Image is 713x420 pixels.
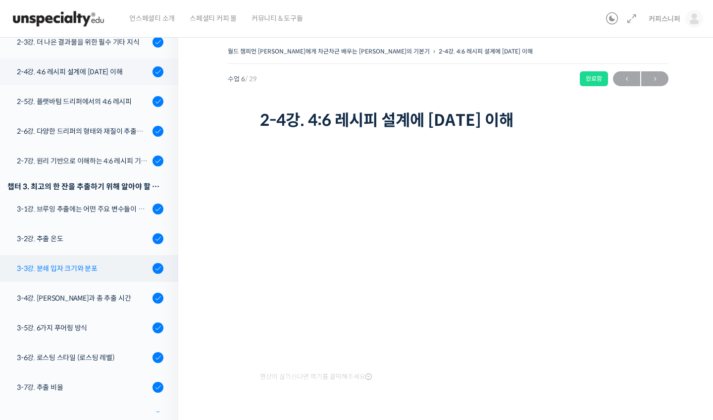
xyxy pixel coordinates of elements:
[649,14,680,23] span: 커피스니퍼
[260,111,636,130] h1: 2-4강. 4:6 레시피 설계에 [DATE] 이해
[17,204,150,214] div: 3-1강. 브루잉 추출에는 어떤 주요 변수들이 있는가
[17,96,150,107] div: 2-5강. 플랫바텀 드리퍼에서의 4:6 레시피
[17,66,150,77] div: 2-4강. 4:6 레시피 설계에 [DATE] 이해
[3,314,65,339] a: 홈
[153,329,165,337] span: 설정
[17,156,150,166] div: 2-7강. 원리 기반으로 이해하는 4:6 레시피 기본 버전
[17,352,150,363] div: 3-6강. 로스팅 스타일 (로스팅 레벨)
[31,329,37,337] span: 홈
[17,322,150,333] div: 3-5강. 6가지 푸어링 방식
[91,329,102,337] span: 대화
[613,72,640,86] span: ←
[17,382,150,393] div: 3-7강. 추출 비율
[439,48,533,55] a: 2-4강. 4:6 레시피 설계에 [DATE] 이해
[228,76,257,82] span: 수업 6
[7,180,163,193] div: 챕터 3. 최고의 한 잔을 추출하기 위해 알아야 할 응용 변수들
[17,233,150,244] div: 3-2강. 추출 온도
[228,48,430,55] a: 월드 챔피언 [PERSON_NAME]에게 차근차근 배우는 [PERSON_NAME]의 기본기
[65,314,128,339] a: 대화
[245,75,257,83] span: / 29
[641,72,668,86] span: →
[17,263,150,274] div: 3-3강. 분쇄 입자 크기와 분포
[17,126,150,137] div: 2-6강. 다양한 드리퍼의 형태와 재질이 추출에 미치는 영향
[260,373,372,381] span: 영상이 끊기신다면 여기를 클릭해주세요
[580,71,608,86] div: 완료함
[613,71,640,86] a: ←이전
[17,37,150,48] div: 2-3강. 더 나은 결과물을 위한 필수 기타 지식
[128,314,190,339] a: 설정
[17,293,150,304] div: 3-4강. [PERSON_NAME]과 총 추출 시간
[641,71,668,86] a: 다음→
